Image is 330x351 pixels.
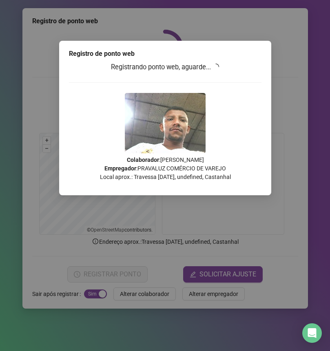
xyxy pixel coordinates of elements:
[69,62,261,73] h3: Registrando ponto web, aguarde...
[125,93,206,153] img: Z
[213,64,219,70] span: loading
[302,323,322,343] div: Open Intercom Messenger
[69,49,261,59] div: Registro de ponto web
[104,165,136,172] strong: Empregador
[126,157,159,163] strong: Colaborador
[69,156,261,181] p: : [PERSON_NAME] : PRAVALUZ COMÉRCIO DE VAREJO Local aprox.: Travessa [DATE], undefined, Castanhal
